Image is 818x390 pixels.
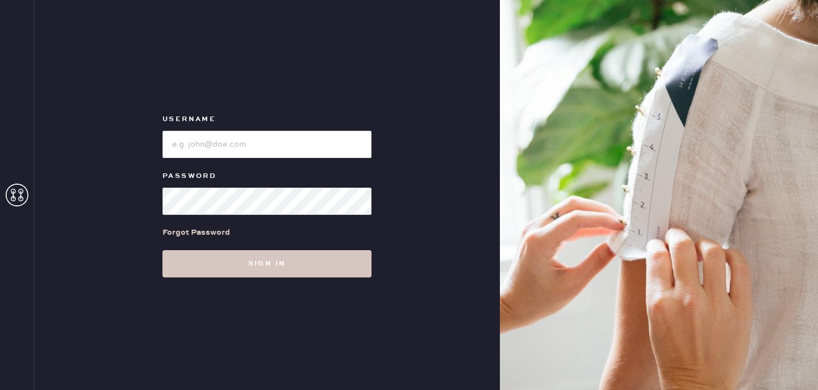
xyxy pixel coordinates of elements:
label: Username [162,113,372,126]
input: e.g. john@doe.com [162,131,372,158]
button: Sign in [162,250,372,277]
label: Password [162,169,372,183]
a: Forgot Password [162,215,230,250]
div: Forgot Password [162,226,230,239]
